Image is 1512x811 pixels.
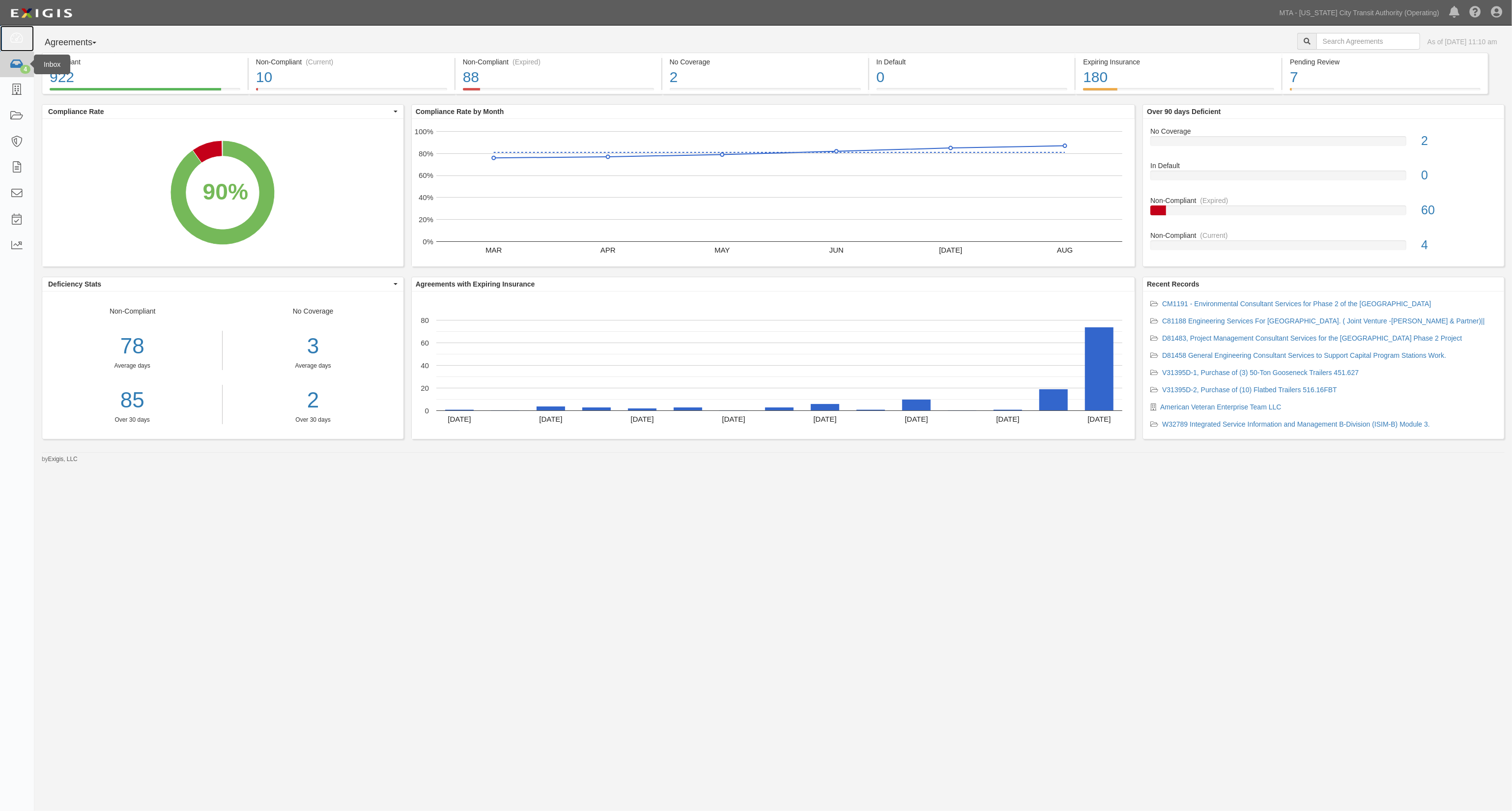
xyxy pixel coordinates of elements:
a: Compliant922 [42,88,248,96]
text: 0% [423,237,433,245]
div: 2 [1414,132,1504,150]
text: MAR [485,245,502,254]
i: Help Center - Complianz [1469,7,1481,19]
a: D81483, Project Management Consultant Services for the [GEOGRAPHIC_DATA] Phase 2 Project [1162,334,1462,342]
text: 40% [419,193,433,202]
span: Compliance Rate [48,107,391,116]
text: [DATE] [630,414,654,423]
a: Expiring Insurance180 [1076,88,1282,96]
a: D81458 General Engineering Consultant Services to Support Capital Program Stations Work. [1162,351,1446,359]
text: 60% [419,171,433,179]
a: W32789 Integrated Service Information and Management B-Division (ISIM-B) Module 3. [1162,420,1430,428]
text: 0 [425,406,428,414]
div: Non-Compliant (Expired) [463,57,654,67]
div: In Default [877,57,1068,67]
b: Over 90 days Deficient [1147,108,1221,116]
div: Average days [230,362,396,370]
a: In Default0 [869,88,1075,96]
a: Pending Review7 [1283,88,1488,96]
text: MAY [714,245,730,254]
text: [DATE] [722,414,745,423]
a: Non-Compliant(Expired)60 [1150,196,1497,231]
a: Non-Compliant(Expired)88 [456,88,661,96]
text: [DATE] [1087,414,1111,423]
a: Non-Compliant(Current)10 [249,88,455,96]
div: 922 [50,67,240,88]
div: 7 [1290,67,1481,88]
a: V31395D-1, Purchase of (3) 50-Ton Gooseneck Trailers 451.627 [1162,369,1359,377]
div: Inbox [34,55,70,74]
text: APR [600,245,616,254]
input: Search Agreements [1316,33,1420,50]
div: Non-Compliant [1143,231,1504,240]
svg: A chart. [412,119,1135,266]
a: No Coverage2 [1150,126,1497,161]
div: 180 [1083,67,1274,88]
button: Compliance Rate [42,105,403,118]
div: (Expired) [1200,196,1228,205]
text: 20% [419,215,433,224]
div: 2 [670,67,861,88]
div: Non-Compliant (Current) [256,57,447,67]
div: No Coverage [223,306,403,424]
div: Over 30 days [230,416,396,424]
div: Non-Compliant [1143,196,1504,205]
div: 0 [877,67,1068,88]
text: 100% [414,127,433,135]
div: 4 [20,65,30,74]
text: 60 [421,338,429,347]
div: 78 [42,331,222,362]
a: American Veteran Enterprise Team LLC [1160,403,1281,411]
button: Deficiency Stats [42,277,403,291]
div: No Coverage [670,57,861,67]
span: Deficiency Stats [48,279,391,289]
a: No Coverage2 [662,88,868,96]
div: 4 [1414,236,1504,254]
svg: A chart. [42,119,403,266]
div: A chart. [412,291,1135,439]
text: AUG [1057,245,1073,254]
div: Expiring Insurance [1083,57,1274,67]
text: 40 [421,361,429,369]
text: [DATE] [905,414,928,423]
text: [DATE] [539,414,562,423]
div: (Current) [306,57,333,67]
div: In Default [1143,161,1504,171]
img: logo-5460c22ac91f19d4615b14bd174203de0afe785f0fc80cf4dbbc73dc1793850b.png [7,4,75,22]
text: 20 [421,383,429,392]
div: (Expired) [513,57,541,67]
text: 80 [421,316,429,324]
a: MTA - [US_STATE] City Transit Authority (Operating) [1275,3,1444,23]
text: [DATE] [996,414,1019,423]
a: C81188 Engineering Services For [GEOGRAPHIC_DATA]. ( Joint Venture -[PERSON_NAME] & Partner)|| [1162,317,1484,325]
div: Pending Review [1290,57,1481,67]
div: Non-Compliant [42,306,223,424]
a: V31395D-2, Purchase of (10) Flatbed Trailers 516.16FBT [1162,386,1337,394]
text: [DATE] [448,414,471,423]
text: 80% [419,149,433,157]
a: 2 [230,385,396,416]
div: 90% [203,176,248,208]
div: 10 [256,67,447,88]
div: 0 [1414,167,1504,184]
button: Agreements [42,33,115,53]
div: Compliant [50,57,240,67]
div: 88 [463,67,654,88]
a: 85 [42,385,222,416]
text: [DATE] [939,245,962,254]
small: by [42,455,78,463]
div: No Coverage [1143,126,1504,136]
a: Exigis, LLC [48,456,78,463]
div: Average days [42,362,222,370]
div: As of [DATE] 11:10 am [1427,37,1497,47]
div: 60 [1414,202,1504,219]
a: Non-Compliant(Current)4 [1150,231,1497,258]
b: Agreements with Expiring Insurance [416,280,535,288]
a: CM1191 - Environmental Consultant Services for Phase 2 of the [GEOGRAPHIC_DATA] [1162,300,1431,308]
b: Recent Records [1147,280,1199,288]
div: 3 [230,331,396,362]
